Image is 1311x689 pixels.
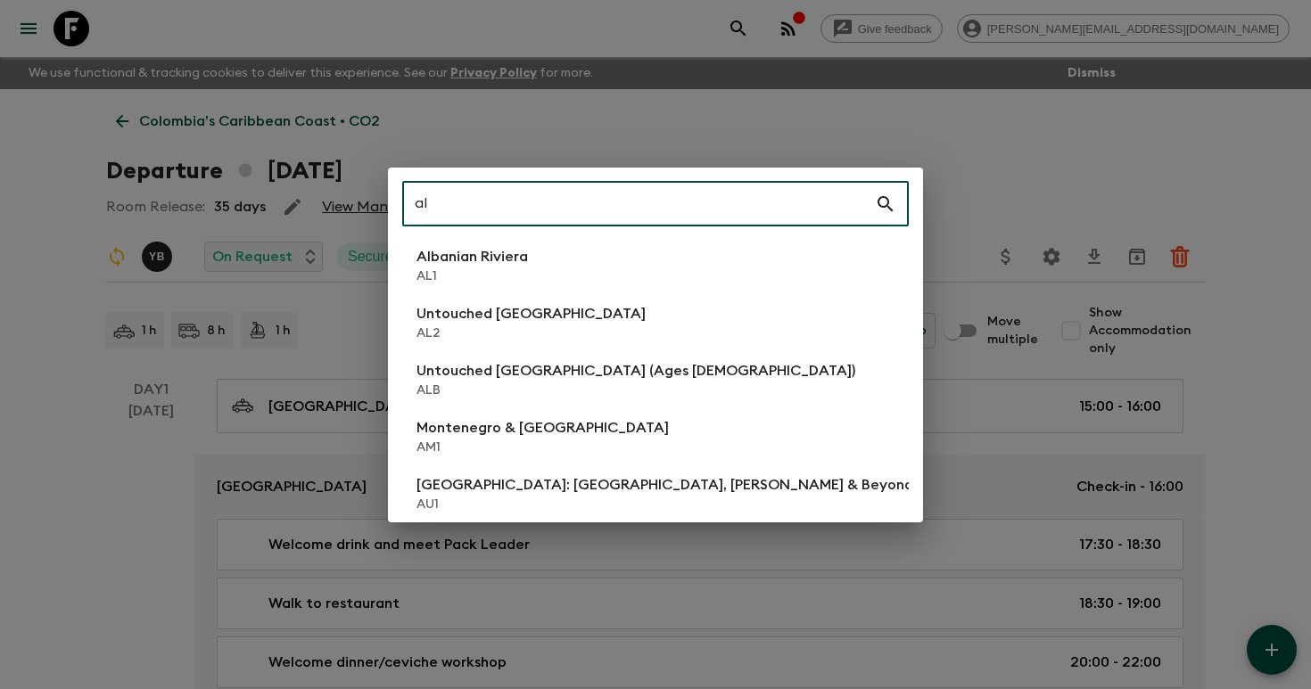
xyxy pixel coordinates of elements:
p: AM1 [416,439,669,456]
p: Montenegro & [GEOGRAPHIC_DATA] [416,417,669,439]
p: AL2 [416,324,646,342]
p: Untouched [GEOGRAPHIC_DATA] (Ages [DEMOGRAPHIC_DATA]) [416,360,855,381]
p: Albanian Riviera [416,246,528,267]
input: Search adventures... [402,179,875,229]
p: AL1 [416,267,528,285]
p: [GEOGRAPHIC_DATA]: [GEOGRAPHIC_DATA], [PERSON_NAME] & Beyond [416,474,913,496]
p: Untouched [GEOGRAPHIC_DATA] [416,303,646,324]
p: AU1 [416,496,913,513]
p: ALB [416,381,855,399]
